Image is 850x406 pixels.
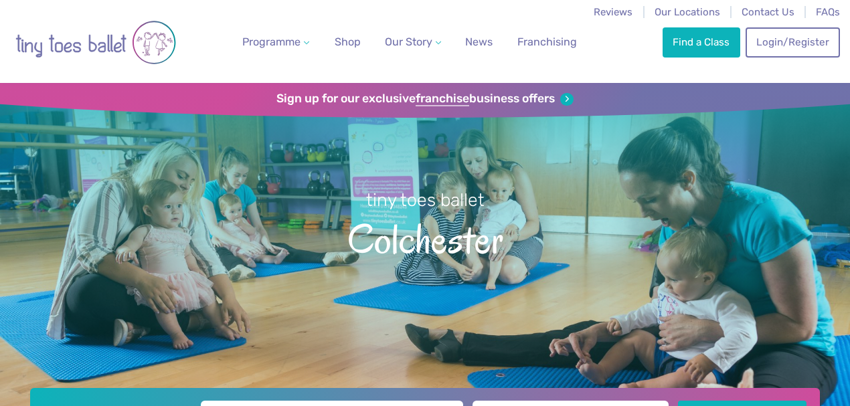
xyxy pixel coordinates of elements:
a: Shop [329,29,366,56]
a: FAQs [816,6,840,18]
a: News [460,29,498,56]
span: News [465,35,493,48]
a: Contact Us [742,6,794,18]
span: Colchester [21,212,829,262]
a: Find a Class [663,27,740,57]
a: Our Locations [655,6,720,18]
a: Programme [237,29,315,56]
img: tiny toes ballet [15,9,176,76]
small: tiny toes ballet [366,189,485,211]
a: Sign up for our exclusivefranchisebusiness offers [276,92,573,106]
strong: franchise [416,92,469,106]
span: Franchising [517,35,577,48]
span: Shop [335,35,361,48]
a: Our Story [379,29,446,56]
a: Reviews [594,6,632,18]
span: Programme [242,35,301,48]
span: Our Story [385,35,432,48]
a: Franchising [512,29,582,56]
a: Login/Register [746,27,839,57]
